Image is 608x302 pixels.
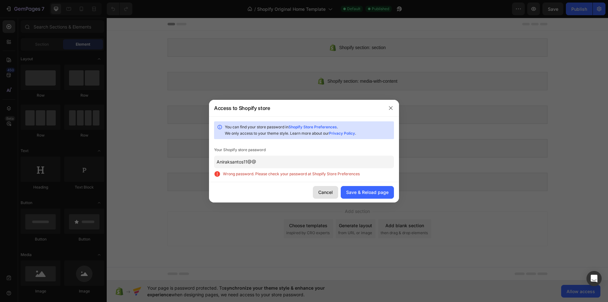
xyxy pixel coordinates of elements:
[586,271,602,286] div: Open Intercom Messenger
[214,156,394,168] input: Enter password
[274,212,321,218] span: then drag & drop elements
[329,131,355,136] a: Privacy Policy
[232,204,265,211] div: Generate layout
[341,186,394,199] button: Save & Reload page
[221,93,291,101] span: Shopify section: media-with-content
[180,212,223,218] span: inspired by CRO experts
[214,104,270,112] div: Access to Shopify store
[223,171,394,177] span: Wrong password. Please check your password at Shopify Store Preferences
[346,189,389,196] div: Save & Reload page
[279,204,317,211] div: Add blank section
[231,212,265,218] span: from URL or image
[182,204,221,211] div: Choose templates
[318,189,333,196] div: Cancel
[232,26,279,34] span: Shopify section: section
[313,186,338,199] button: Cancel
[288,125,337,129] a: Shopify Store Preferences
[236,190,266,197] span: Add section
[221,60,291,67] span: Shopify section: media-with-content
[225,124,391,137] div: You can find your store password in . We only access to your theme style. Learn more about our .
[232,160,279,168] span: Shopify section: section
[229,127,283,134] span: Shopify section: product-list
[214,147,394,153] div: Your Shopify store password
